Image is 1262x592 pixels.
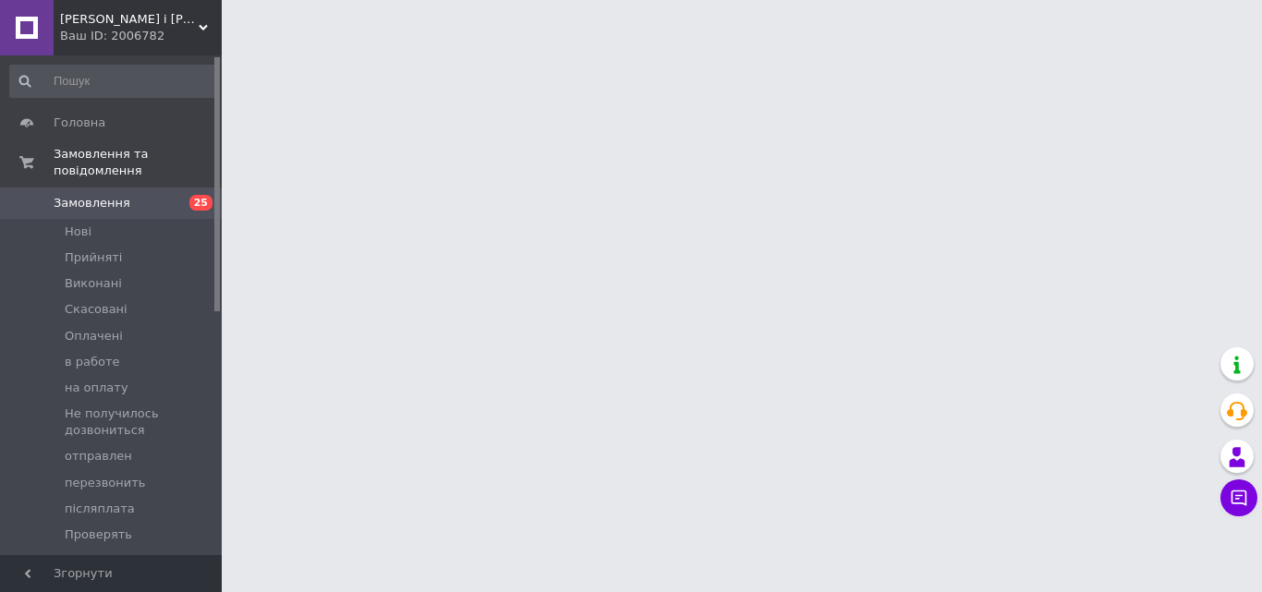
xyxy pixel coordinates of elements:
[65,448,132,465] span: отправлен
[65,275,122,292] span: Виконані
[65,526,132,543] span: Проверять
[9,65,218,98] input: Пошук
[1220,479,1257,516] button: Чат з покупцем
[54,146,222,179] span: Замовлення та повідомлення
[65,224,91,240] span: Нові
[65,380,128,396] span: на оплату
[54,195,130,211] span: Замовлення
[65,328,123,344] span: Оплачені
[65,405,216,439] span: Не получилось дозвониться
[65,249,122,266] span: Прийняті
[65,475,145,491] span: перезвонить
[60,28,222,44] div: Ваш ID: 2006782
[65,301,127,318] span: Скасовані
[189,195,212,211] span: 25
[54,115,105,131] span: Головна
[60,11,199,28] span: Саша і Даша. Інтернет-магазин одягу.
[65,501,135,517] span: післяплата
[65,354,120,370] span: в работе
